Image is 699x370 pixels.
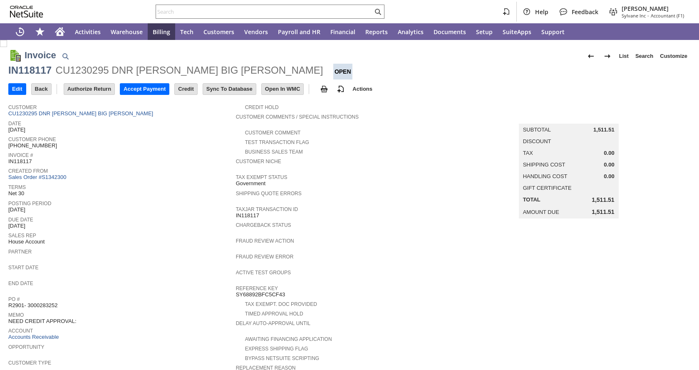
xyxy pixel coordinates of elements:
a: Timed Approval Hold [245,311,303,317]
a: Payroll and HR [273,23,325,40]
span: [PERSON_NAME] [622,5,684,12]
span: 0.00 [604,161,614,168]
span: [DATE] [8,127,25,133]
span: Feedback [572,8,598,16]
a: Awaiting Financing Application [245,336,332,342]
span: Reports [365,28,388,36]
span: SY68892BFC5CF43 [236,291,285,298]
img: print.svg [319,84,329,94]
input: Sync To Database [203,84,256,94]
a: Customer Comments / Special Instructions [236,114,359,120]
a: Reference Key [236,286,278,291]
caption: Summary [519,110,619,124]
a: Credit Hold [245,104,279,110]
div: IN118117 [8,64,52,77]
a: Activities [70,23,106,40]
svg: Shortcuts [35,27,45,37]
svg: logo [10,6,43,17]
a: Invoice # [8,152,33,158]
span: Vendors [244,28,268,36]
a: Customize [657,50,691,63]
input: Open In WMC [262,84,304,94]
span: Government [236,180,266,187]
a: Handling Cost [523,173,568,179]
h1: Invoice [25,48,56,62]
a: Tech [175,23,198,40]
a: Warehouse [106,23,148,40]
a: Recent Records [10,23,30,40]
a: Customers [198,23,239,40]
span: SuiteApps [503,28,531,36]
a: Start Date [8,265,38,271]
span: R2901- 3000283252 [8,302,58,309]
a: Memo [8,312,24,318]
span: Analytics [398,28,424,36]
a: Active Test Groups [236,270,291,276]
input: Search [156,7,373,17]
a: Business Sales Team [245,149,303,155]
span: Customers [203,28,234,36]
span: Accountant (F1) [651,12,684,19]
a: Tax [523,150,533,156]
a: TaxJar Transaction ID [236,206,298,212]
a: End Date [8,281,33,286]
span: 1,511.51 [592,196,615,204]
span: Activities [75,28,101,36]
span: Net 30 [8,190,24,197]
a: Home [50,23,70,40]
a: Vendors [239,23,273,40]
a: Account [8,328,33,334]
input: Accept Payment [120,84,169,94]
div: Open [333,64,352,79]
a: Partner [8,249,32,255]
span: Tech [180,28,193,36]
a: CU1230295 DNR [PERSON_NAME] BIG [PERSON_NAME] [8,110,155,117]
a: Posting Period [8,201,51,206]
a: List [616,50,632,63]
a: Fraud Review Error [236,254,294,260]
a: Due Date [8,217,33,223]
span: Payroll and HR [278,28,320,36]
a: Terms [8,184,26,190]
span: Financial [330,28,355,36]
a: Sales Order #S1342300 [8,174,68,180]
a: Customer Comment [245,130,301,136]
a: Total [523,196,540,203]
span: [DATE] [8,223,25,229]
span: Documents [434,28,466,36]
a: Financial [325,23,360,40]
img: Next [602,51,612,61]
a: Bypass NetSuite Scripting [245,355,319,361]
a: Analytics [393,23,429,40]
a: Tax Exempt. Doc Provided [245,301,317,307]
a: PO # [8,296,20,302]
a: Test Transaction Flag [245,139,309,145]
span: IN118117 [8,158,32,165]
span: Support [541,28,565,36]
a: SuiteApps [498,23,536,40]
a: Accounts Receivable [8,334,59,340]
img: add-record.svg [336,84,346,94]
a: Customer Niche [236,159,281,164]
a: Customer Phone [8,137,56,142]
a: Search [632,50,657,63]
span: [DATE] [8,206,25,213]
a: Gift Certificate [523,185,572,191]
div: CU1230295 DNR [PERSON_NAME] BIG [PERSON_NAME] [56,64,323,77]
svg: Search [373,7,383,17]
a: Express Shipping Flag [245,346,308,352]
div: Shortcuts [30,23,50,40]
a: Actions [349,86,376,92]
a: Tax Exempt Status [236,174,288,180]
a: Chargeback Status [236,222,291,228]
a: Support [536,23,570,40]
span: NEED CREDIT APPROVAL: [8,318,77,325]
a: Date [8,121,21,127]
a: Documents [429,23,471,40]
span: 0.00 [604,150,614,156]
span: House Account [8,238,45,245]
a: Shipping Cost [523,161,565,168]
span: 1,511.51 [593,127,615,133]
span: 0.00 [604,173,614,180]
a: Amount Due [523,209,559,215]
